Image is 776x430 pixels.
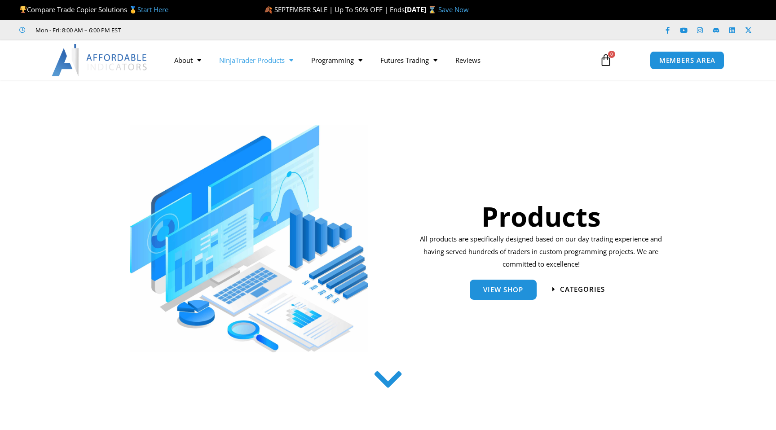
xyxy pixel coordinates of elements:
[19,5,168,14] span: Compare Trade Copier Solutions 🥇
[586,47,626,73] a: 0
[130,125,368,352] img: ProductsSection scaled | Affordable Indicators – NinjaTrader
[560,286,605,293] span: categories
[133,26,268,35] iframe: Customer reviews powered by Trustpilot
[650,51,725,70] a: MEMBERS AREA
[659,57,715,64] span: MEMBERS AREA
[20,6,26,13] img: 🏆
[165,50,210,70] a: About
[137,5,168,14] a: Start Here
[405,5,438,14] strong: [DATE] ⌛
[608,51,615,58] span: 0
[165,50,589,70] nav: Menu
[470,280,537,300] a: View Shop
[417,197,665,235] h1: Products
[52,44,148,76] img: LogoAI | Affordable Indicators – NinjaTrader
[33,25,121,35] span: Mon - Fri: 8:00 AM – 6:00 PM EST
[210,50,302,70] a: NinjaTrader Products
[264,5,405,14] span: 🍂 SEPTEMBER SALE | Up To 50% OFF | Ends
[438,5,469,14] a: Save Now
[552,286,605,293] a: categories
[483,286,523,293] span: View Shop
[446,50,489,70] a: Reviews
[417,233,665,271] p: All products are specifically designed based on our day trading experience and having served hund...
[371,50,446,70] a: Futures Trading
[302,50,371,70] a: Programming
